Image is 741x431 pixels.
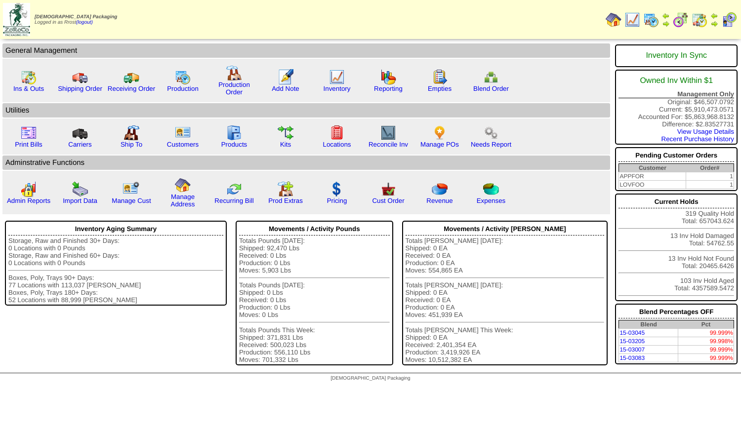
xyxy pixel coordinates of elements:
a: Products [221,141,247,148]
img: truck2.gif [123,69,139,85]
img: factory2.gif [123,125,139,141]
div: Movements / Activity [PERSON_NAME] [406,223,605,235]
div: Original: $46,507.0792 Current: $5,910,473.0571 Accounted For: $5,863,968.8132 Difference: $2.835... [615,70,738,145]
img: dollar.gif [329,181,345,197]
a: Add Note [272,85,299,92]
img: import.gif [72,181,88,197]
th: Blend [619,320,678,329]
span: Logged in as Rrost [35,14,117,25]
img: prodextras.gif [278,181,293,197]
a: (logout) [76,20,93,25]
span: [DEMOGRAPHIC_DATA] Packaging [35,14,117,20]
a: Import Data [63,197,97,204]
img: zoroco-logo-small.webp [3,3,30,36]
a: Manage Cust [112,197,151,204]
a: Admin Reports [7,197,50,204]
a: Needs Report [471,141,511,148]
a: Manage POs [420,141,459,148]
img: customers.gif [175,125,191,141]
a: Production Order [218,81,250,96]
a: Shipping Order [58,85,102,92]
div: Totals Pounds [DATE]: Shipped: 92,470 Lbs Received: 0 Lbs Production: 0 Lbs Moves: 5,903 Lbs Tota... [239,237,390,363]
img: arrowright.gif [662,20,670,28]
a: Recurring Bill [214,197,253,204]
img: arrowleft.gif [710,12,718,20]
a: Manage Address [171,193,195,208]
a: Expenses [477,197,506,204]
td: General Management [2,43,610,58]
img: network.png [483,69,499,85]
a: Blend Order [473,85,509,92]
a: 15-03045 [619,329,645,336]
a: 15-03205 [619,338,645,345]
td: 99.998% [678,337,734,346]
td: Utilities [2,103,610,118]
a: Pricing [327,197,347,204]
th: Customer [619,164,686,172]
img: calendarblend.gif [673,12,689,28]
td: Adminstrative Functions [2,156,610,170]
th: Order# [686,164,734,172]
td: 1 [686,172,734,181]
a: Locations [323,141,351,148]
a: Revenue [426,197,453,204]
img: po.png [432,125,448,141]
div: Inventory Aging Summary [8,223,223,235]
img: graph.gif [380,69,396,85]
a: Print Bills [15,141,42,148]
img: pie_chart2.png [483,181,499,197]
th: Pct [678,320,734,329]
img: cabinet.gif [226,125,242,141]
a: Prod Extras [268,197,303,204]
a: Receiving Order [108,85,155,92]
a: Ins & Outs [13,85,44,92]
a: Customers [167,141,199,148]
img: graph2.png [21,181,37,197]
img: pie_chart.png [432,181,448,197]
a: Reporting [374,85,403,92]
img: workorder.gif [432,69,448,85]
div: Pending Customer Orders [618,149,734,162]
img: workflow.png [483,125,499,141]
a: 15-03007 [619,346,645,353]
img: line_graph.gif [329,69,345,85]
img: line_graph.gif [624,12,640,28]
img: truck3.gif [72,125,88,141]
img: line_graph2.gif [380,125,396,141]
td: 99.999% [678,346,734,354]
td: LOVFOO [619,181,686,189]
td: APPFOR [619,172,686,181]
img: reconcile.gif [226,181,242,197]
div: 319 Quality Hold Total: 657043.624 13 Inv Hold Damaged Total: 54762.55 13 Inv Hold Not Found Tota... [615,194,738,301]
div: Blend Percentages OFF [618,306,734,318]
a: Inventory [324,85,351,92]
img: home.gif [606,12,621,28]
img: arrowleft.gif [662,12,670,20]
img: workflow.gif [278,125,293,141]
a: Reconcile Inv [369,141,408,148]
div: Inventory In Sync [618,46,734,65]
img: truck.gif [72,69,88,85]
a: Recent Purchase History [661,135,734,143]
a: Carriers [68,141,91,148]
a: 15-03083 [619,354,645,361]
img: cust_order.png [380,181,396,197]
img: factory.gif [226,65,242,81]
span: [DEMOGRAPHIC_DATA] Packaging [330,376,410,381]
img: calendarinout.gif [692,12,707,28]
a: Cust Order [372,197,404,204]
a: Kits [280,141,291,148]
img: managecust.png [123,181,141,197]
a: Ship To [121,141,142,148]
img: calendarinout.gif [21,69,37,85]
img: locations.gif [329,125,345,141]
div: Storage, Raw and Finished 30+ Days: 0 Locations with 0 Pounds Storage, Raw and Finished 60+ Days:... [8,237,223,304]
td: 99.999% [678,354,734,362]
img: home.gif [175,177,191,193]
img: calendarcustomer.gif [721,12,737,28]
div: Owned Inv Within $1 [618,72,734,90]
img: calendarprod.gif [643,12,659,28]
img: arrowright.gif [710,20,718,28]
div: Movements / Activity Pounds [239,223,390,235]
a: Empties [428,85,452,92]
